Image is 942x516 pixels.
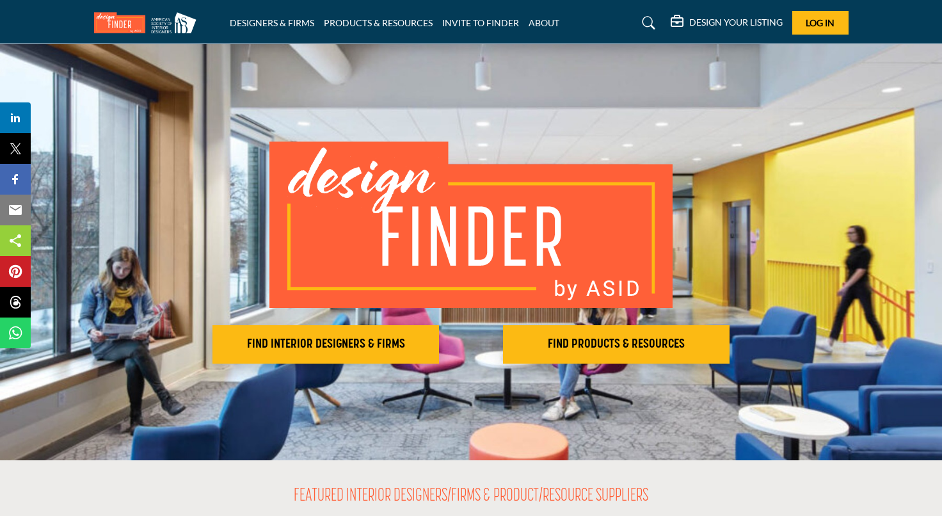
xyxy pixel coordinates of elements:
a: INVITE TO FINDER [442,17,519,28]
button: Log In [792,11,849,35]
a: DESIGNERS & FIRMS [230,17,314,28]
h2: FIND PRODUCTS & RESOURCES [507,337,726,352]
button: FIND PRODUCTS & RESOURCES [503,325,730,364]
a: ABOUT [529,17,559,28]
span: Log In [806,17,834,28]
button: FIND INTERIOR DESIGNERS & FIRMS [212,325,439,364]
h2: FIND INTERIOR DESIGNERS & FIRMS [216,337,435,352]
h5: DESIGN YOUR LISTING [689,17,783,28]
img: Site Logo [94,12,203,33]
a: Search [630,13,664,33]
h2: FEATURED INTERIOR DESIGNERS/FIRMS & PRODUCT/RESOURCE SUPPLIERS [294,486,648,508]
a: PRODUCTS & RESOURCES [324,17,433,28]
div: DESIGN YOUR LISTING [671,15,783,31]
img: image [269,141,673,308]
